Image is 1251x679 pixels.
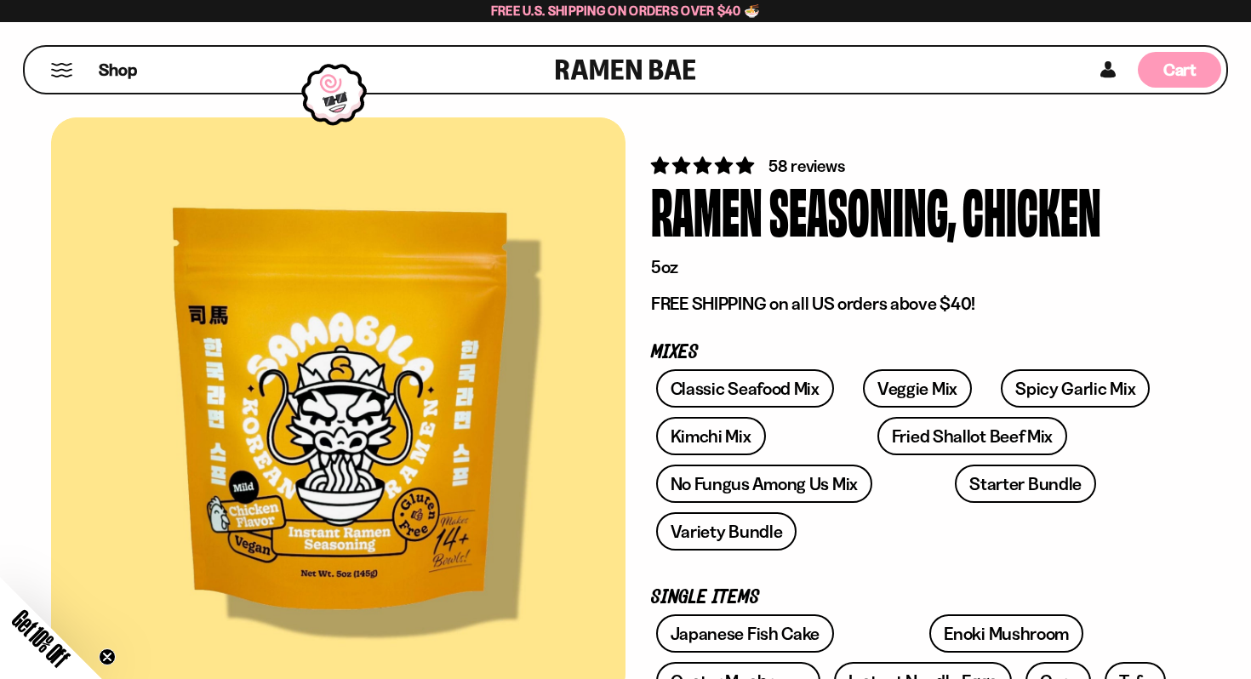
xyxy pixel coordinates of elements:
[963,178,1101,242] div: Chicken
[651,293,1174,315] p: FREE SHIPPING on all US orders above $40!
[491,3,761,19] span: Free U.S. Shipping on Orders over $40 🍜
[929,614,1083,653] a: Enoki Mushroom
[656,465,872,503] a: No Fungus Among Us Mix
[863,369,972,408] a: Veggie Mix
[99,648,116,665] button: Close teaser
[651,155,757,176] span: 4.83 stars
[1163,60,1197,80] span: Cart
[50,63,73,77] button: Mobile Menu Trigger
[99,59,137,82] span: Shop
[955,465,1096,503] a: Starter Bundle
[651,590,1174,606] p: Single Items
[877,417,1067,455] a: Fried Shallot Beef Mix
[99,52,137,88] a: Shop
[656,614,835,653] a: Japanese Fish Cake
[769,178,956,242] div: Seasoning,
[651,256,1174,278] p: 5oz
[8,605,74,671] span: Get 10% Off
[656,369,834,408] a: Classic Seafood Mix
[651,178,763,242] div: Ramen
[1001,369,1150,408] a: Spicy Garlic Mix
[768,156,844,176] span: 58 reviews
[1138,47,1221,93] a: Cart
[651,345,1174,361] p: Mixes
[656,512,797,551] a: Variety Bundle
[656,417,766,455] a: Kimchi Mix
